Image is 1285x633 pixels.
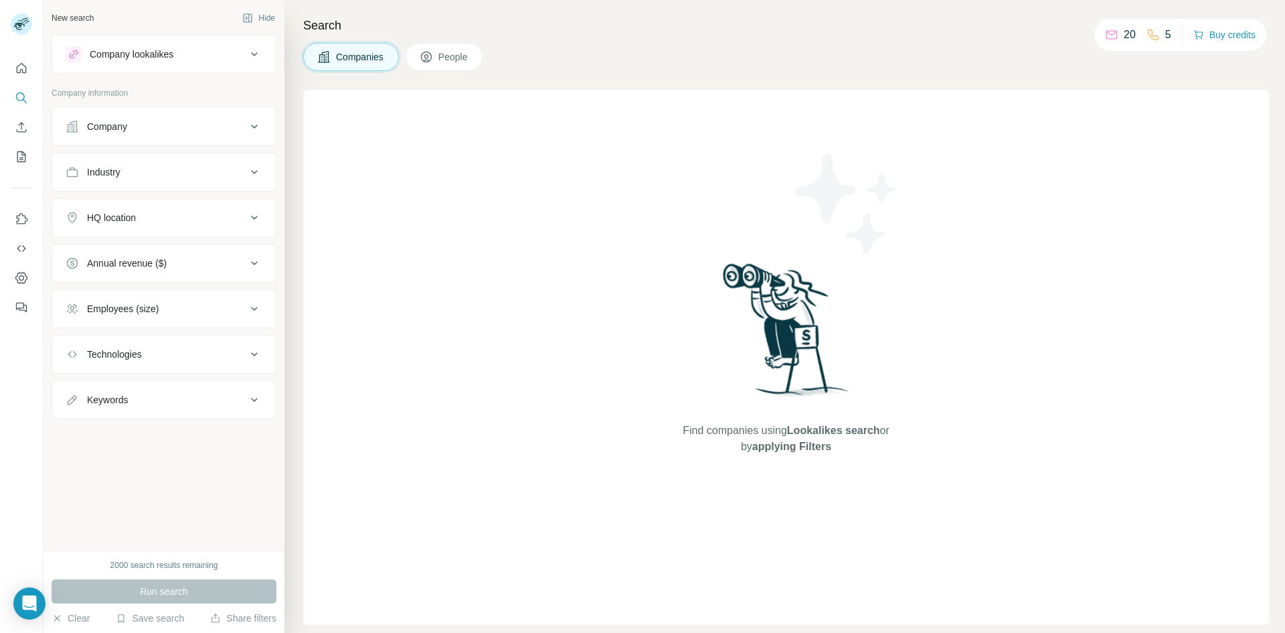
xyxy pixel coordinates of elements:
[52,612,90,625] button: Clear
[11,295,32,320] button: Feedback
[110,559,218,571] div: 2000 search results remaining
[11,145,32,169] button: My lists
[116,612,184,625] button: Save search
[52,111,276,143] button: Company
[87,348,142,361] div: Technologies
[11,115,32,139] button: Enrich CSV
[786,143,907,264] img: Surfe Illustration - Stars
[752,441,831,452] span: applying Filters
[52,384,276,416] button: Keywords
[11,266,32,290] button: Dashboard
[52,87,276,99] p: Company information
[787,425,880,436] span: Lookalikes search
[336,50,385,64] span: Companies
[11,207,32,231] button: Use Surfe on LinkedIn
[52,247,276,279] button: Annual revenue ($)
[233,8,284,28] button: Hide
[87,120,127,133] div: Company
[52,38,276,70] button: Company lookalikes
[52,293,276,325] button: Employees (size)
[11,56,32,80] button: Quick start
[303,16,1269,35] h4: Search
[679,423,893,455] span: Find companies using or by
[11,236,32,261] button: Use Surfe API
[52,202,276,234] button: HQ location
[1165,27,1171,43] p: 5
[87,257,167,270] div: Annual revenue ($)
[87,393,128,407] div: Keywords
[1193,25,1256,44] button: Buy credits
[52,338,276,370] button: Technologies
[87,302,159,315] div: Employees (size)
[87,165,120,179] div: Industry
[11,86,32,110] button: Search
[13,587,46,620] div: Open Intercom Messenger
[717,260,856,409] img: Surfe Illustration - Woman searching with binoculars
[1124,27,1136,43] p: 20
[438,50,469,64] span: People
[52,12,94,24] div: New search
[90,48,173,61] div: Company lookalikes
[52,156,276,188] button: Industry
[210,612,276,625] button: Share filters
[87,211,136,224] div: HQ location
